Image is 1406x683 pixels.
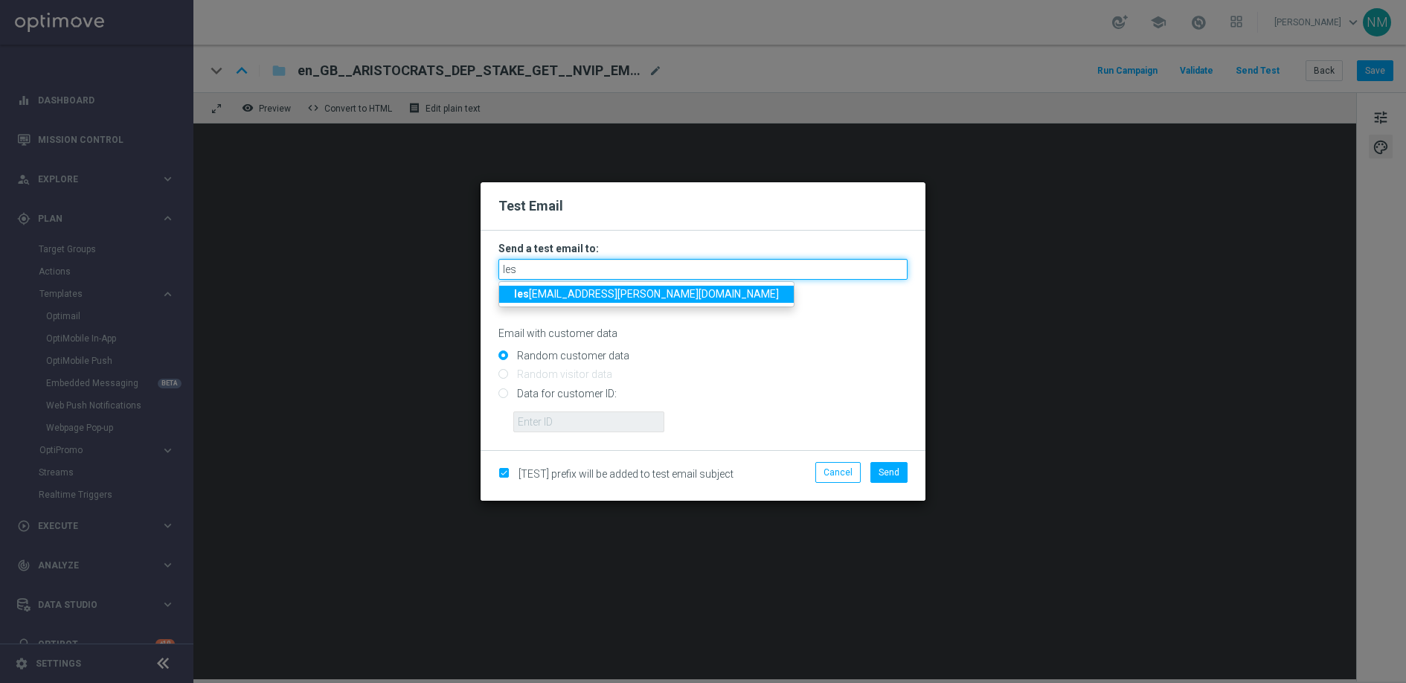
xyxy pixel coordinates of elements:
[815,462,861,483] button: Cancel
[514,288,779,300] span: [EMAIL_ADDRESS][PERSON_NAME][DOMAIN_NAME]
[879,467,899,478] span: Send
[519,468,734,480] span: [TEST] prefix will be added to test email subject
[514,288,529,300] strong: les
[513,411,664,432] input: Enter ID
[513,349,629,362] label: Random customer data
[498,197,908,215] h2: Test Email
[499,286,794,303] a: les[EMAIL_ADDRESS][PERSON_NAME][DOMAIN_NAME]
[498,242,908,255] h3: Send a test email to:
[498,327,908,340] p: Email with customer data
[870,462,908,483] button: Send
